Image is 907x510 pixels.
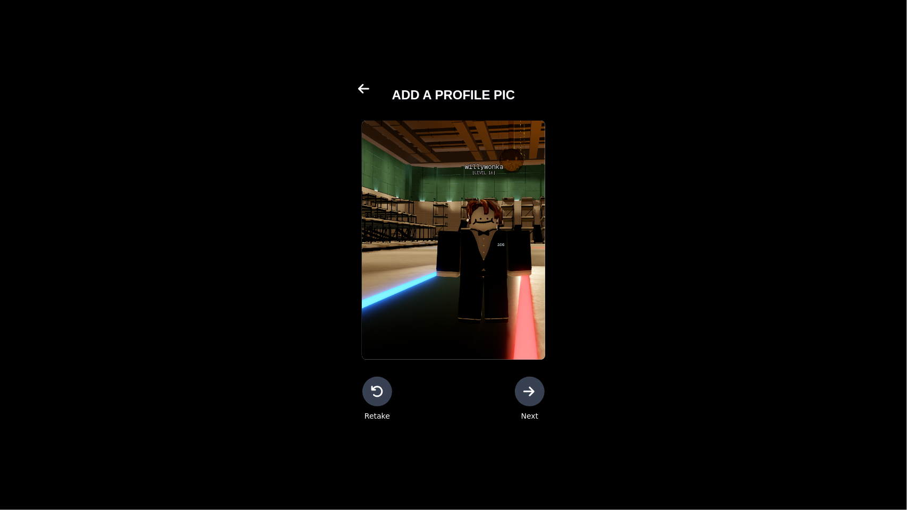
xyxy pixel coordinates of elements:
[521,411,539,421] span: Next
[392,87,515,104] h1: ADD A PROFILE PIC
[365,411,390,421] span: Retake
[515,377,545,421] button: Next
[362,377,392,421] button: Retake
[362,121,545,360] img: Selected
